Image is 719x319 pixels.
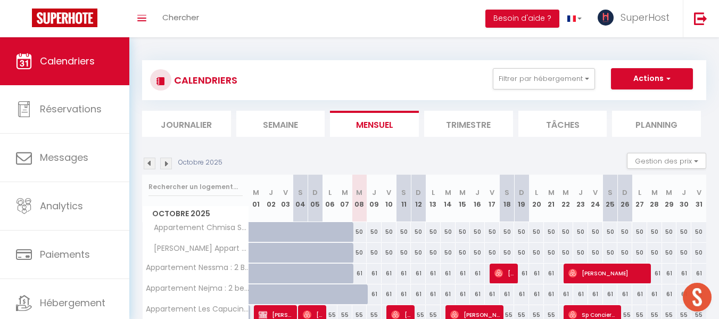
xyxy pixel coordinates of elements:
p: Octobre 2025 [178,158,222,168]
th: 14 [441,175,456,222]
div: 50 [514,243,529,263]
div: 61 [662,264,677,283]
abbr: S [401,187,406,198]
th: 11 [396,175,411,222]
div: 61 [676,284,691,304]
div: 50 [617,243,632,263]
th: 26 [617,175,632,222]
div: 61 [396,284,411,304]
span: SuperHost [621,11,670,24]
div: 50 [559,243,574,263]
span: Appartement Nejma : 2 bedrooms [144,284,251,292]
div: 50 [456,222,470,242]
div: 50 [411,243,426,263]
button: Actions [611,68,693,89]
div: 61 [632,284,647,304]
div: 50 [441,222,456,242]
div: 61 [367,264,382,283]
abbr: S [505,187,509,198]
div: 50 [500,222,515,242]
div: 50 [470,222,485,242]
abbr: S [608,187,613,198]
th: 20 [529,175,544,222]
div: 61 [691,264,706,283]
th: 24 [588,175,603,222]
th: 28 [647,175,662,222]
div: 50 [676,243,691,263]
div: 61 [441,264,456,283]
abbr: V [490,187,494,198]
th: 08 [352,175,367,222]
abbr: M [356,187,362,198]
th: 07 [337,175,352,222]
div: 50 [559,222,574,242]
abbr: J [372,187,376,198]
th: 30 [676,175,691,222]
th: 04 [293,175,308,222]
div: 50 [382,243,396,263]
div: 61 [382,284,396,304]
div: 50 [632,222,647,242]
div: 61 [514,284,529,304]
th: 31 [691,175,706,222]
th: 13 [426,175,441,222]
div: 61 [456,284,470,304]
div: 61 [485,284,500,304]
div: 50 [426,222,441,242]
div: 61 [411,264,426,283]
div: 61 [676,264,691,283]
th: 21 [544,175,559,222]
div: 61 [500,284,515,304]
div: 61 [456,264,470,283]
button: Gestion des prix [627,153,706,169]
span: Analytics [40,199,83,212]
abbr: J [475,187,480,198]
div: 61 [544,264,559,283]
div: 50 [529,243,544,263]
th: 10 [382,175,396,222]
div: 50 [544,243,559,263]
div: 50 [573,243,588,263]
div: 50 [352,243,367,263]
th: 25 [603,175,618,222]
th: 09 [367,175,382,222]
th: 12 [411,175,426,222]
span: Appartement Les Capucines [GEOGRAPHIC_DATA] [144,305,251,313]
abbr: M [666,187,672,198]
abbr: L [432,187,435,198]
th: 06 [323,175,337,222]
div: 50 [529,222,544,242]
div: 61 [441,284,456,304]
div: 61 [529,264,544,283]
div: 50 [603,222,618,242]
div: 50 [603,243,618,263]
li: Journalier [142,111,231,137]
th: 19 [514,175,529,222]
abbr: D [622,187,627,198]
li: Semaine [236,111,325,137]
abbr: M [651,187,658,198]
div: 50 [647,222,662,242]
abbr: J [682,187,686,198]
abbr: D [416,187,421,198]
div: 61 [396,264,411,283]
input: Rechercher un logement... [148,177,243,197]
span: Paiements [40,248,90,261]
abbr: V [283,187,288,198]
abbr: M [445,187,451,198]
div: 61 [588,284,603,304]
div: 50 [367,243,382,263]
th: 02 [263,175,278,222]
div: 50 [485,222,500,242]
li: Planning [612,111,701,137]
h3: CALENDRIERS [171,68,237,92]
th: 29 [662,175,677,222]
div: 61 [470,284,485,304]
span: [PERSON_NAME] [568,263,648,283]
abbr: D [519,187,524,198]
div: 61 [367,284,382,304]
div: 50 [676,222,691,242]
abbr: S [298,187,303,198]
div: 61 [662,284,677,304]
div: 50 [617,222,632,242]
